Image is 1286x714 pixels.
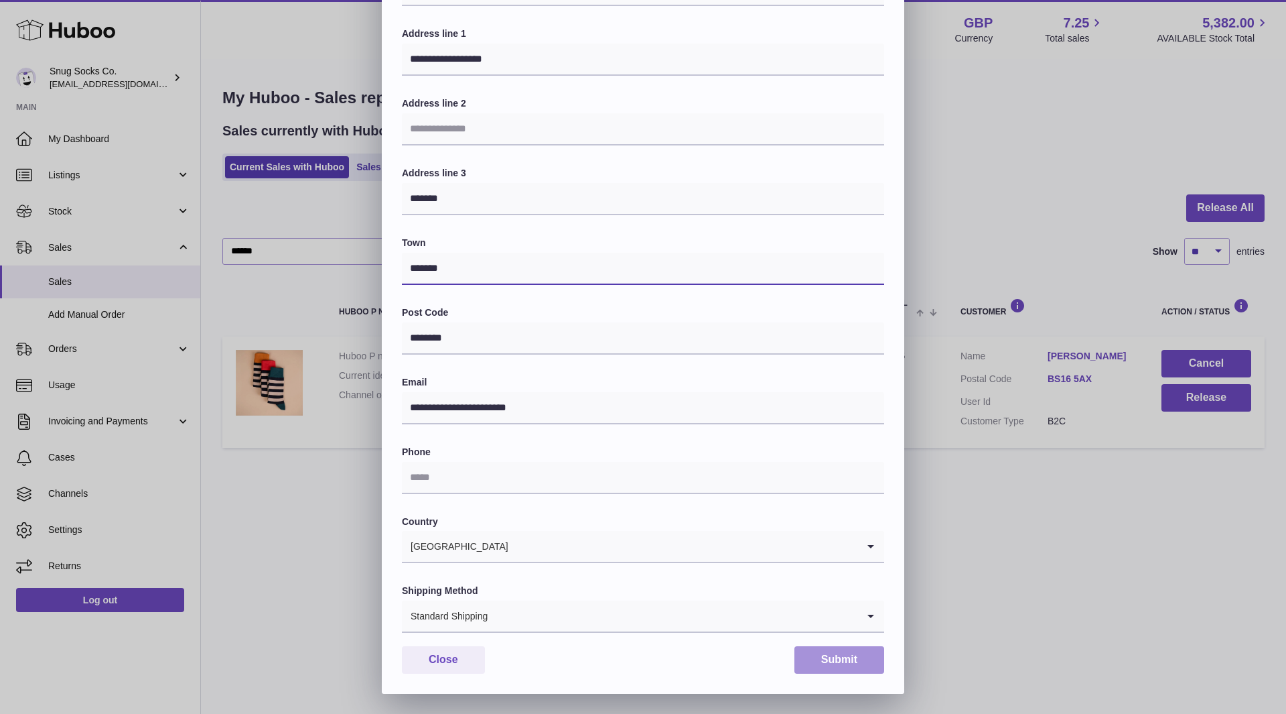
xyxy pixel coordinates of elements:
[488,601,857,632] input: Search for option
[402,601,884,633] div: Search for option
[402,601,488,632] span: Standard Shipping
[402,516,884,528] label: Country
[509,531,857,562] input: Search for option
[402,97,884,110] label: Address line 2
[402,585,884,597] label: Shipping Method
[794,646,884,674] button: Submit
[402,27,884,40] label: Address line 1
[402,306,884,319] label: Post Code
[402,446,884,459] label: Phone
[402,376,884,389] label: Email
[402,167,884,180] label: Address line 3
[402,531,884,563] div: Search for option
[402,531,509,562] span: [GEOGRAPHIC_DATA]
[402,237,884,249] label: Town
[402,646,485,674] button: Close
